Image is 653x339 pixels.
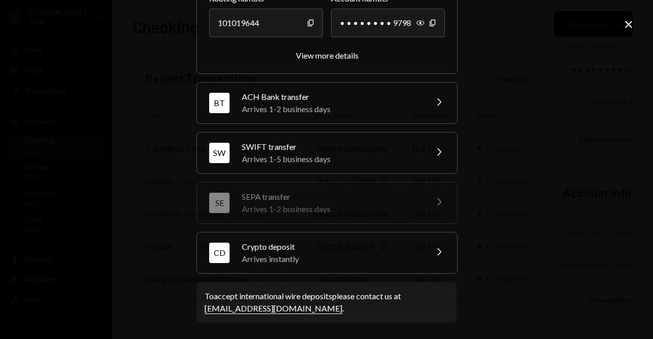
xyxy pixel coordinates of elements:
div: View more details [296,50,359,60]
div: To accept international wire deposits please contact us at . [205,290,448,315]
button: View more details [296,50,359,61]
div: 101019644 [209,9,323,37]
button: BTACH Bank transferArrives 1-2 business days [197,83,457,123]
a: [EMAIL_ADDRESS][DOMAIN_NAME] [205,303,342,314]
div: Arrives instantly [242,253,420,265]
div: BT [209,93,230,113]
div: SEPA transfer [242,191,420,203]
button: SESEPA transferArrives 1-2 business days [197,182,457,223]
div: Arrives 1-5 business days [242,153,420,165]
div: SWIFT transfer [242,141,420,153]
div: CD [209,243,230,263]
button: SWSWIFT transferArrives 1-5 business days [197,133,457,173]
div: ACH Bank transfer [242,91,420,103]
div: SW [209,143,230,163]
div: SE [209,193,230,213]
div: Arrives 1-2 business days [242,103,420,115]
div: Crypto deposit [242,241,420,253]
div: Arrives 1-2 business days [242,203,420,215]
button: CDCrypto depositArrives instantly [197,232,457,273]
div: • • • • • • • • 9798 [331,9,445,37]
